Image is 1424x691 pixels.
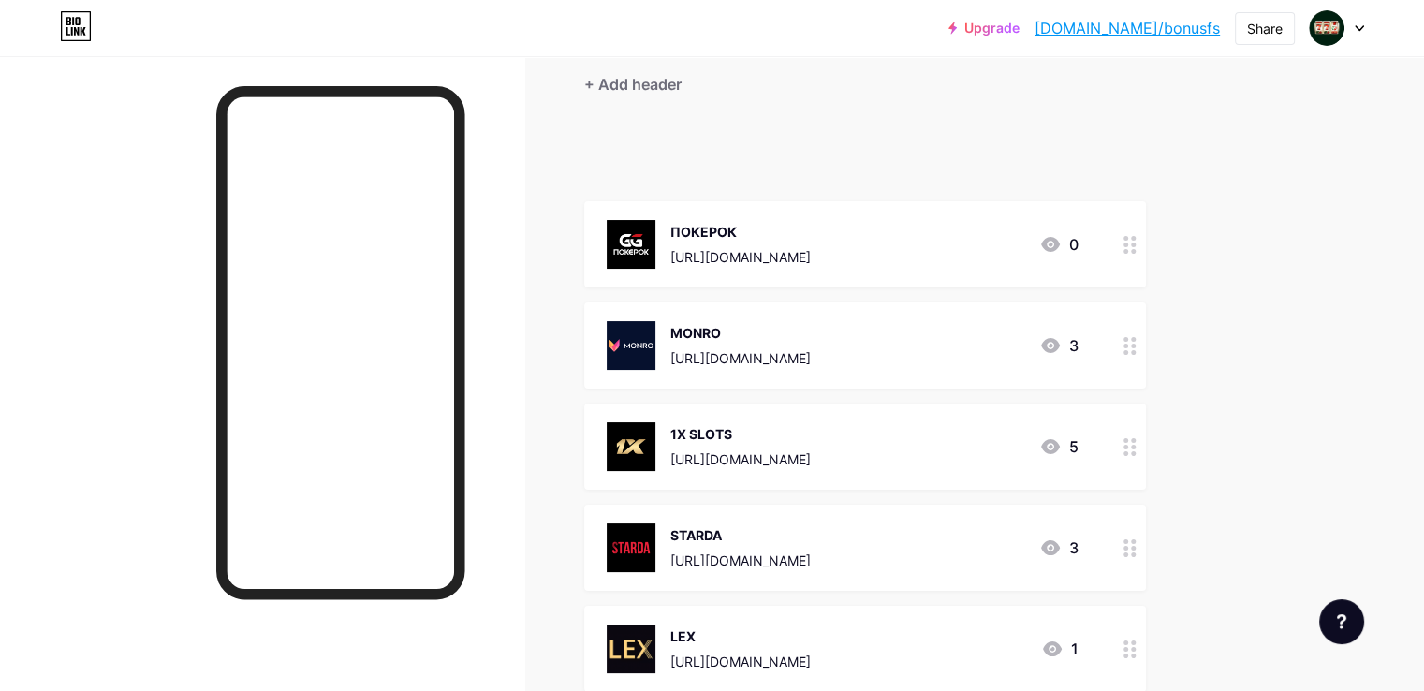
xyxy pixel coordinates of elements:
div: 3 [1039,537,1079,559]
div: [URL][DOMAIN_NAME] [670,348,811,368]
div: [URL][DOMAIN_NAME] [670,551,811,570]
div: LEX [670,626,811,646]
img: Anton Fedorov [1309,10,1344,46]
div: [URL][DOMAIN_NAME] [670,247,811,267]
div: [URL][DOMAIN_NAME] [670,652,811,671]
div: 3 [1039,334,1079,357]
div: [URL][DOMAIN_NAME] [670,449,811,469]
img: 1X SLOTS [607,422,655,471]
div: 1 [1041,638,1079,660]
img: ПОКЕРОК [607,220,655,269]
div: Share [1247,19,1283,38]
div: ПОКЕРОК [670,222,811,242]
img: MONRO [607,321,655,370]
div: MONRO [670,323,811,343]
div: 1X SLOTS [670,424,811,444]
div: 0 [1039,233,1079,256]
a: Upgrade [948,21,1020,36]
div: 5 [1039,435,1079,458]
img: STARDA [607,523,655,572]
a: [DOMAIN_NAME]/bonusfs [1035,17,1220,39]
div: + Add header [584,73,682,96]
img: LEX [607,625,655,673]
div: STARDA [670,525,811,545]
